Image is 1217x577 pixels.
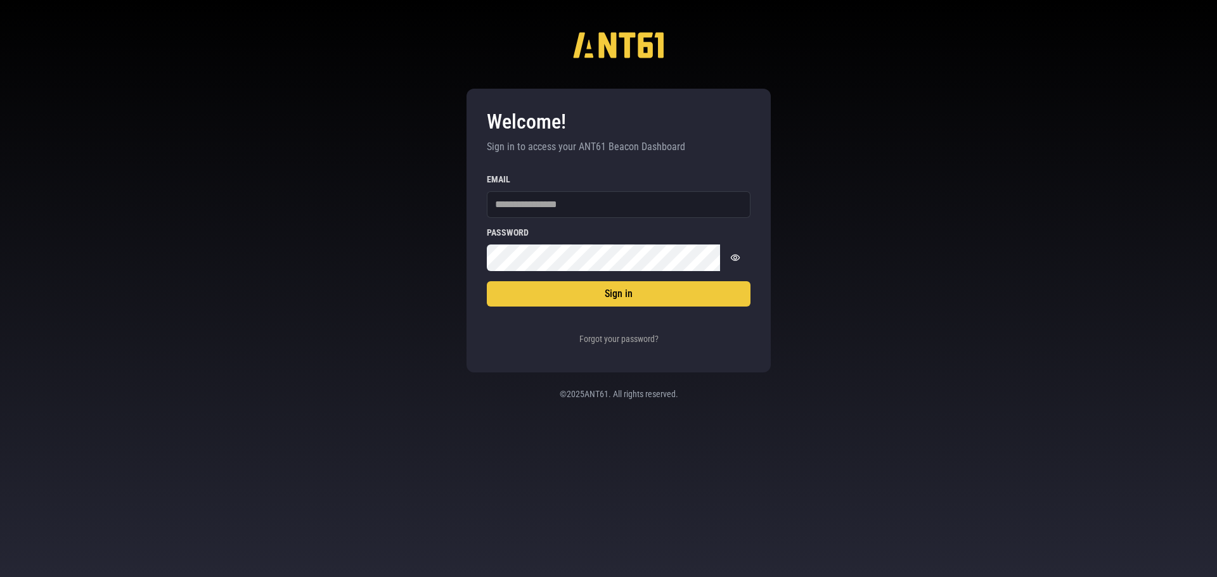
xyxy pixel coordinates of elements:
[720,244,750,271] button: Show password
[576,327,662,352] button: Forgot your password?
[487,175,750,184] label: Email
[487,281,750,307] button: Sign in
[487,139,750,155] p: Sign in to access your ANT61 Beacon Dashboard
[482,388,756,400] p: © 2025 ANT61. All rights reserved.
[487,109,750,134] h3: Welcome!
[487,228,750,237] label: Password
